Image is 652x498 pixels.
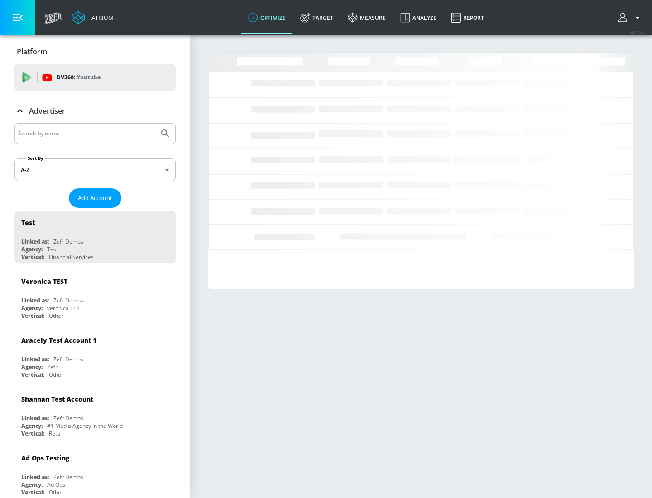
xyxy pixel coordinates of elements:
[77,72,101,82] p: Youtube
[293,1,340,34] a: Target
[53,414,83,422] div: Zefr Demos
[26,155,45,161] label: Sort By
[21,253,44,261] div: Vertical:
[14,39,176,64] div: Platform
[393,1,444,34] a: Analyze
[14,329,176,381] div: Aracely Test Account 1Linked as:Zefr DemosAgency:ZefrVertical:Other
[49,430,63,437] div: Retail
[21,454,69,462] div: Ad Ops Testing
[241,1,293,34] a: optimize
[21,304,43,312] div: Agency:
[49,488,63,496] div: Other
[21,297,49,304] div: Linked as:
[69,188,121,208] button: Add Account
[21,371,44,378] div: Vertical:
[340,1,393,34] a: measure
[14,270,176,322] div: Veronica TESTLinked as:Zefr DemosAgency:veronica TESTVertical:Other
[47,363,58,371] div: Zefr
[21,473,49,481] div: Linked as:
[57,72,101,82] p: DV360:
[21,312,44,320] div: Vertical:
[14,98,176,124] div: Advertiser
[53,238,83,245] div: Zefr Demos
[49,371,63,378] div: Other
[14,158,176,181] div: A-Z
[49,312,63,320] div: Other
[21,355,49,363] div: Linked as:
[21,277,67,286] div: Veronica TEST
[78,193,112,203] span: Add Account
[53,355,83,363] div: Zefr Demos
[47,304,83,312] div: veronica TEST
[21,238,49,245] div: Linked as:
[72,11,114,24] a: Atrium
[14,64,176,91] div: DV360: Youtube
[14,388,176,440] div: Shannan Test AccountLinked as:Zefr DemosAgency:#1 Media Agency in the WorldVertical:Retail
[14,211,176,263] div: TestLinked as:Zefr DemosAgency:TestVertical:Financial Services
[21,422,43,430] div: Agency:
[21,414,49,422] div: Linked as:
[21,245,43,253] div: Agency:
[49,253,94,261] div: Financial Services
[21,488,44,496] div: Vertical:
[47,245,58,253] div: Test
[21,430,44,437] div: Vertical:
[21,363,43,371] div: Agency:
[53,297,83,304] div: Zefr Demos
[630,30,643,35] span: v 4.25.4
[29,106,65,116] p: Advertiser
[47,422,123,430] div: #1 Media Agency in the World
[21,481,43,488] div: Agency:
[17,47,47,57] p: Platform
[444,1,491,34] a: Report
[21,395,93,403] div: Shannan Test Account
[88,14,114,22] div: Atrium
[18,128,155,139] input: Search by name
[21,218,35,227] div: Test
[53,473,83,481] div: Zefr Demos
[21,336,96,345] div: Aracely Test Account 1
[47,481,65,488] div: Ad Ops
